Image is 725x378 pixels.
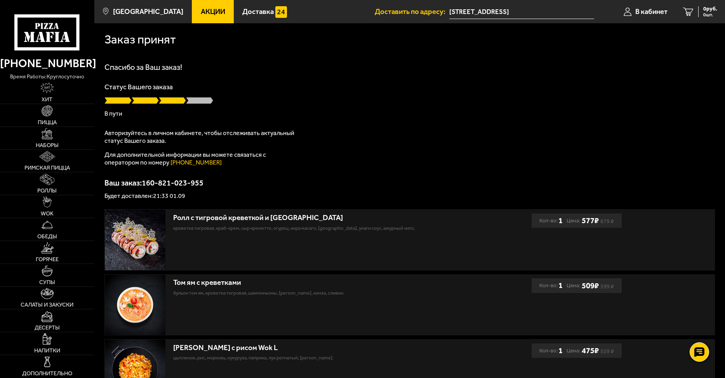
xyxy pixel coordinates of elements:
span: Россия, Санкт-Петербург, Гороховая улица, 69 [449,5,594,19]
s: 559 ₽ [600,349,614,353]
span: Салаты и закуски [21,302,73,308]
s: 599 ₽ [600,284,614,288]
span: Римская пицца [24,165,70,171]
span: Обеды [37,234,57,239]
p: Для дополнительной информации вы можете связаться с оператором по номеру [104,151,299,166]
div: Кол-во: [539,278,563,293]
b: 475 ₽ [582,346,599,355]
s: 679 ₽ [600,219,614,223]
span: Напитки [34,348,60,354]
b: 509 ₽ [582,281,599,291]
h1: Заказ принят [104,33,176,45]
span: Горячее [36,257,59,262]
div: Кол-во: [539,343,563,358]
p: цыпленок, рис, морковь, кукуруза, паприка, лук репчатый, [PERSON_NAME]. [173,354,459,361]
span: Наборы [36,142,59,148]
b: 1 [558,213,563,228]
span: Цена: [567,343,580,358]
span: Пицца [38,120,57,125]
input: Ваш адрес доставки [449,5,594,19]
div: Том ям с креветками [173,278,459,287]
h1: Спасибо за Ваш заказ! [104,63,715,71]
span: Десерты [35,325,60,331]
p: Авторизуйтесь в личном кабинете, чтобы отслеживать актуальный статус Вашего заказа. [104,129,299,145]
span: Дополнительно [22,371,72,376]
a: [PHONE_NUMBER] [170,159,222,166]
b: 1 [558,278,563,293]
p: бульон том ям, креветка тигровая, шампиньоны, [PERSON_NAME], кинза, сливки. [173,289,459,297]
span: [GEOGRAPHIC_DATA] [113,8,183,16]
span: Доставить по адресу: [375,8,449,16]
span: Супы [39,279,55,285]
p: креветка тигровая, краб-крем, Сыр креметте, огурец, икра масаго, [GEOGRAPHIC_DATA], унаги соус, а... [173,224,459,232]
p: В пути [104,111,715,117]
b: 1 [558,343,563,358]
span: Хит [42,97,52,102]
img: 15daf4d41897b9f0e9f617042186c801.svg [275,6,287,17]
span: В кабинет [635,8,668,16]
b: 577 ₽ [582,216,599,225]
span: 0 руб. [703,6,717,12]
div: [PERSON_NAME] с рисом Wok L [173,343,459,352]
span: Акции [201,8,225,16]
span: Роллы [37,188,57,194]
span: Доставка [242,8,274,16]
p: Ваш заказ: 160-821-023-955 [104,179,715,187]
p: Статус Вашего заказа [104,83,715,90]
span: 0 шт. [703,12,717,17]
div: Кол-во: [539,213,563,228]
p: Будет доставлен: 21:33 01.09 [104,193,715,199]
span: Цена: [567,278,580,293]
span: Цена: [567,213,580,228]
div: Ролл с тигровой креветкой и [GEOGRAPHIC_DATA] [173,213,459,222]
span: WOK [41,211,54,217]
